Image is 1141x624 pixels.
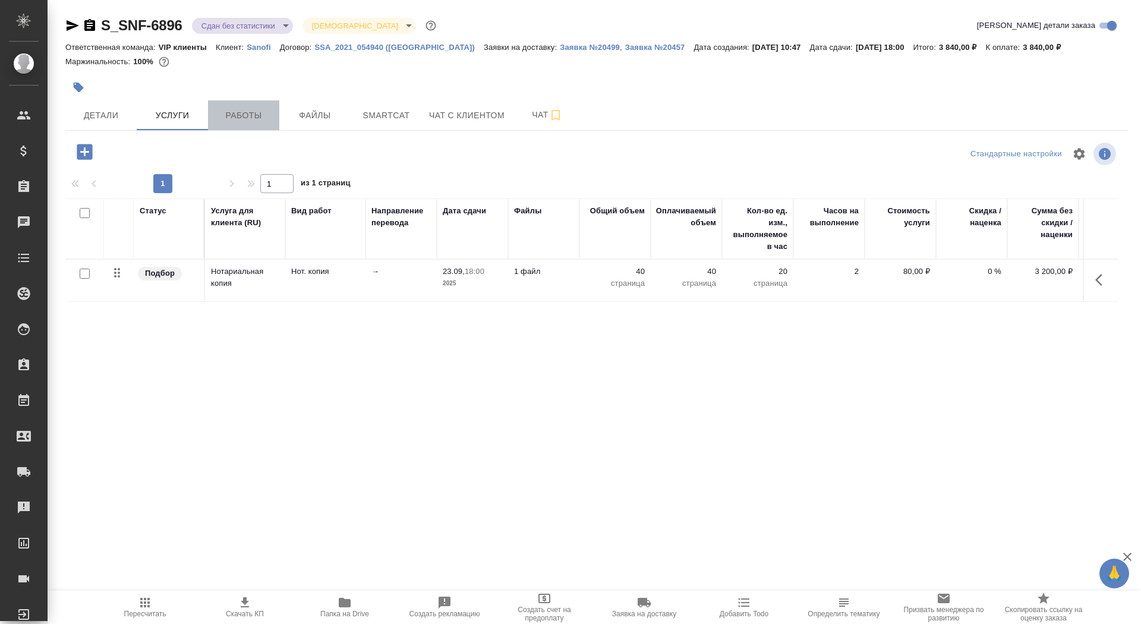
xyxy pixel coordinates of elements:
div: Услуга для клиента (RU) [211,205,279,229]
p: [DATE] 18:00 [856,43,913,52]
button: Определить тематику [794,591,894,624]
p: 3 200,00 ₽ [1013,266,1073,278]
div: Направление перевода [371,205,431,229]
span: Чат с клиентом [429,108,505,123]
button: Добавить тэг [65,74,92,100]
p: Заявка №20499 [560,43,620,52]
span: 🙏 [1104,561,1124,586]
p: страница [585,278,645,289]
div: Сдан без статистики [302,18,416,34]
p: 20 [728,266,787,278]
button: Заявка №20457 [625,42,694,53]
p: страница [657,278,716,289]
p: Клиент: [216,43,247,52]
td: 2 [793,260,865,301]
div: Статус [140,205,166,217]
span: Скачать КП [226,610,264,618]
span: Добавить Todo [720,610,768,618]
button: Создать рекламацию [395,591,494,624]
button: Скопировать ссылку для ЯМессенджера [65,18,80,33]
p: Итого: [913,43,939,52]
span: Заявка на доставку [612,610,676,618]
div: Дата сдачи [443,205,486,217]
button: Призвать менеджера по развитию [894,591,994,624]
p: Нот. копия [291,266,360,278]
p: Дата создания: [694,43,752,52]
p: 1 файл [514,266,573,278]
span: Папка на Drive [320,610,369,618]
p: VIP клиенты [159,43,216,52]
a: SSA_2021_054940 ([GEOGRAPHIC_DATA]) [314,42,484,52]
p: 80,00 ₽ [871,266,930,278]
p: Заявки на доставку: [484,43,560,52]
p: Заявка №20457 [625,43,694,52]
button: 🙏 [1099,559,1129,588]
button: Пересчитать [95,591,195,624]
span: Работы [215,108,272,123]
button: 0.00 RUB; [156,54,172,70]
p: Договор: [280,43,315,52]
div: Сдан без статистики [192,18,293,34]
span: Чат [519,108,576,122]
div: Общий объем [590,205,645,217]
p: Нотариальная копия [211,266,279,289]
p: Маржинальность: [65,57,133,66]
p: 40 [585,266,645,278]
button: Доп статусы указывают на важность/срочность заказа [423,18,439,33]
svg: Подписаться [549,108,563,122]
div: split button [967,145,1065,163]
p: 3 840,00 ₽ [939,43,986,52]
button: Скопировать ссылку на оценку заказа [994,591,1093,624]
p: 100% [133,57,156,66]
span: Детали [73,108,130,123]
p: 3 840,00 ₽ [1023,43,1070,52]
div: Оплачиваемый объем [656,205,716,229]
span: Создать рекламацию [409,610,480,618]
button: Заявка на доставку [594,591,694,624]
p: Дата сдачи: [809,43,855,52]
p: страница [728,278,787,289]
button: Сдан без статистики [198,21,279,31]
span: Файлы [286,108,343,123]
div: Файлы [514,205,541,217]
button: Скачать КП [195,591,295,624]
button: Заявка №20499 [560,42,620,53]
p: Sanofi [247,43,280,52]
button: Добавить услугу [68,140,101,164]
div: Сумма без скидки / наценки [1013,205,1073,241]
div: Скидка / наценка [942,205,1001,229]
span: Smartcat [358,108,415,123]
span: Призвать менеджера по развитию [901,606,986,622]
button: Папка на Drive [295,591,395,624]
p: → [371,266,431,278]
a: S_SNF-6896 [101,17,182,33]
button: Показать кнопки [1088,266,1117,294]
span: Скопировать ссылку на оценку заказа [1001,606,1086,622]
p: 23.09, [443,267,465,276]
span: [PERSON_NAME] детали заказа [977,20,1095,31]
p: Подбор [145,267,175,279]
p: [DATE] 10:47 [752,43,810,52]
p: 2025 [443,278,502,289]
p: 40 [657,266,716,278]
div: Стоимость услуги [871,205,930,229]
span: Пересчитать [124,610,166,618]
span: Создать счет на предоплату [502,606,587,622]
a: Sanofi [247,42,280,52]
div: Часов на выполнение [799,205,859,229]
div: Кол-во ед. изм., выполняемое в час [728,205,787,253]
span: Посмотреть информацию [1093,143,1118,165]
button: [DEMOGRAPHIC_DATA] [308,21,402,31]
div: Вид работ [291,205,332,217]
button: Создать счет на предоплату [494,591,594,624]
p: К оплате: [986,43,1023,52]
button: Добавить Todo [694,591,794,624]
button: Скопировать ссылку [83,18,97,33]
span: из 1 страниц [301,176,351,193]
p: , [620,43,625,52]
span: Определить тематику [808,610,880,618]
span: Услуги [144,108,201,123]
p: Ответственная команда: [65,43,159,52]
span: Настроить таблицу [1065,140,1093,168]
p: 0 % [942,266,1001,278]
